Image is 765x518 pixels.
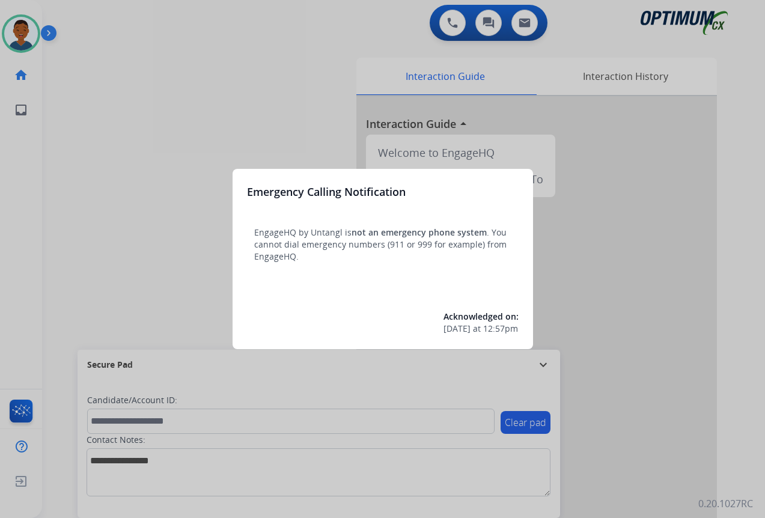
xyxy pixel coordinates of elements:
[254,227,511,263] p: EngageHQ by Untangl is . You cannot dial emergency numbers (911 or 999 for example) from EngageHQ.
[483,323,518,335] span: 12:57pm
[443,323,519,335] div: at
[698,496,753,511] p: 0.20.1027RC
[352,227,487,238] span: not an emergency phone system
[443,311,519,322] span: Acknowledged on:
[443,323,471,335] span: [DATE]
[247,183,406,200] h3: Emergency Calling Notification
